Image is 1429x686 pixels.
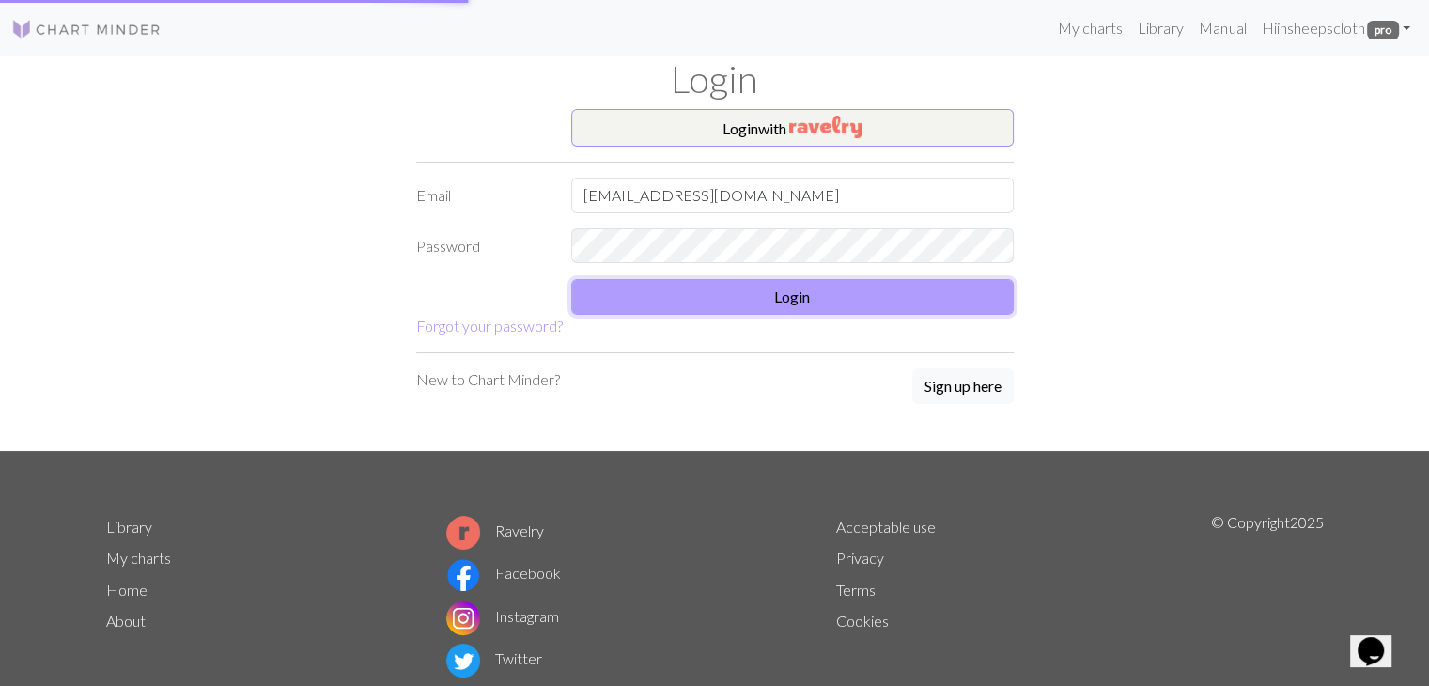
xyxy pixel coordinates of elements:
[789,116,862,138] img: Ravelry
[571,279,1014,315] button: Login
[912,368,1014,406] a: Sign up here
[106,612,146,630] a: About
[11,18,162,40] img: Logo
[1350,611,1410,667] iframe: chat widget
[836,612,889,630] a: Cookies
[1191,9,1253,47] a: Manual
[836,581,876,599] a: Terms
[1050,9,1130,47] a: My charts
[106,518,152,536] a: Library
[446,558,480,592] img: Facebook logo
[405,228,560,264] label: Password
[1253,9,1418,47] a: Hiinsheepscloth pro
[446,516,480,550] img: Ravelry logo
[446,564,561,582] a: Facebook
[571,109,1014,147] button: Loginwith
[1130,9,1191,47] a: Library
[446,607,559,625] a: Instagram
[446,522,544,539] a: Ravelry
[836,549,884,567] a: Privacy
[1367,21,1399,39] span: pro
[1211,511,1324,682] p: © Copyright 2025
[416,368,560,391] p: New to Chart Minder?
[106,549,171,567] a: My charts
[405,178,560,213] label: Email
[446,644,480,678] img: Twitter logo
[912,368,1014,404] button: Sign up here
[416,317,563,335] a: Forgot your password?
[95,56,1335,101] h1: Login
[836,518,936,536] a: Acceptable use
[446,649,542,667] a: Twitter
[106,581,148,599] a: Home
[446,601,480,635] img: Instagram logo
